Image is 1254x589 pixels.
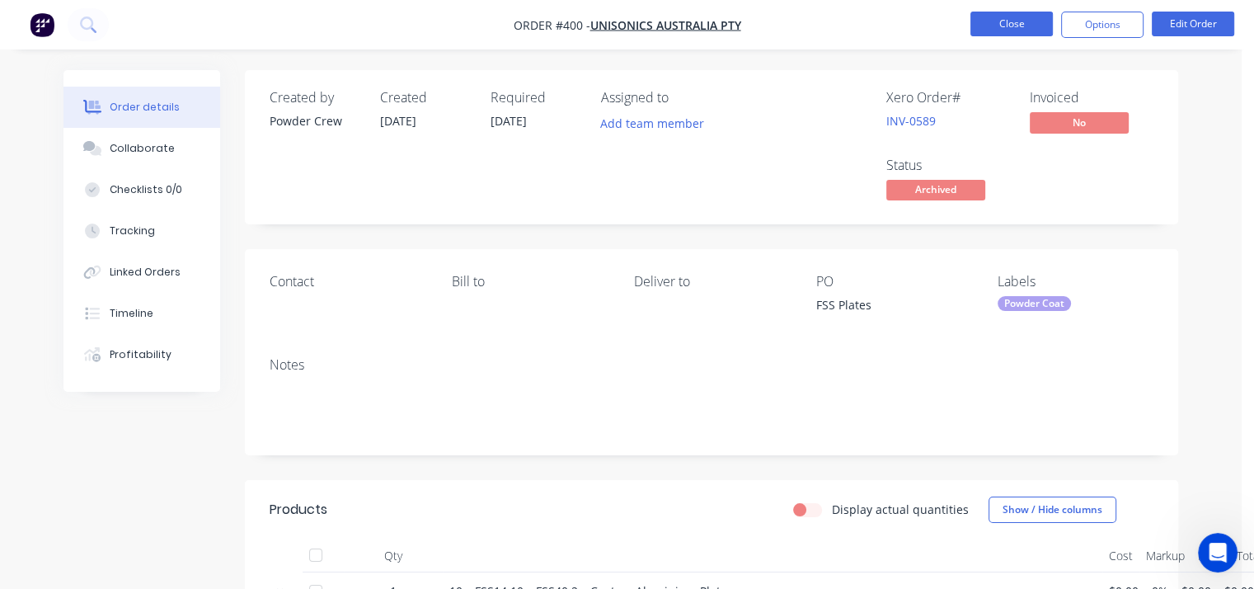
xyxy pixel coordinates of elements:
[270,357,1153,373] div: Notes
[601,112,713,134] button: Add team member
[886,113,936,129] a: INV-0589
[970,12,1053,36] button: Close
[380,113,416,129] span: [DATE]
[110,265,181,280] div: Linked Orders
[998,296,1071,311] div: Powder Coat
[832,501,969,518] label: Display actual quantities
[1030,112,1129,133] span: No
[1198,533,1238,573] iframe: Intercom live chat
[1191,540,1230,573] div: Price
[110,100,180,115] div: Order details
[886,90,1010,106] div: Xero Order #
[63,128,220,169] button: Collaborate
[601,90,766,106] div: Assigned to
[491,113,527,129] span: [DATE]
[270,274,425,290] div: Contact
[590,17,741,33] a: Unisonics Australia Pty
[110,347,171,362] div: Profitability
[63,169,220,210] button: Checklists 0/0
[63,334,220,375] button: Profitability
[63,87,220,128] button: Order details
[110,182,182,197] div: Checklists 0/0
[886,180,985,200] span: Archived
[63,210,220,252] button: Tracking
[110,224,155,238] div: Tracking
[1102,540,1139,573] div: Cost
[1061,12,1144,38] button: Options
[344,540,443,573] div: Qty
[110,306,153,321] div: Timeline
[491,90,581,106] div: Required
[1030,90,1153,106] div: Invoiced
[1152,12,1234,36] button: Edit Order
[815,274,971,290] div: PO
[592,112,713,134] button: Add team member
[30,12,54,37] img: Factory
[634,274,790,290] div: Deliver to
[998,274,1153,290] div: Labels
[270,500,327,520] div: Products
[270,112,360,130] div: Powder Crew
[514,17,590,33] span: Order #400 -
[270,90,360,106] div: Created by
[989,497,1116,523] button: Show / Hide columns
[110,141,175,156] div: Collaborate
[63,293,220,334] button: Timeline
[452,274,608,290] div: Bill to
[815,296,971,319] div: FSS Plates
[380,90,471,106] div: Created
[1139,540,1191,573] div: Markup
[63,252,220,293] button: Linked Orders
[886,158,1010,173] div: Status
